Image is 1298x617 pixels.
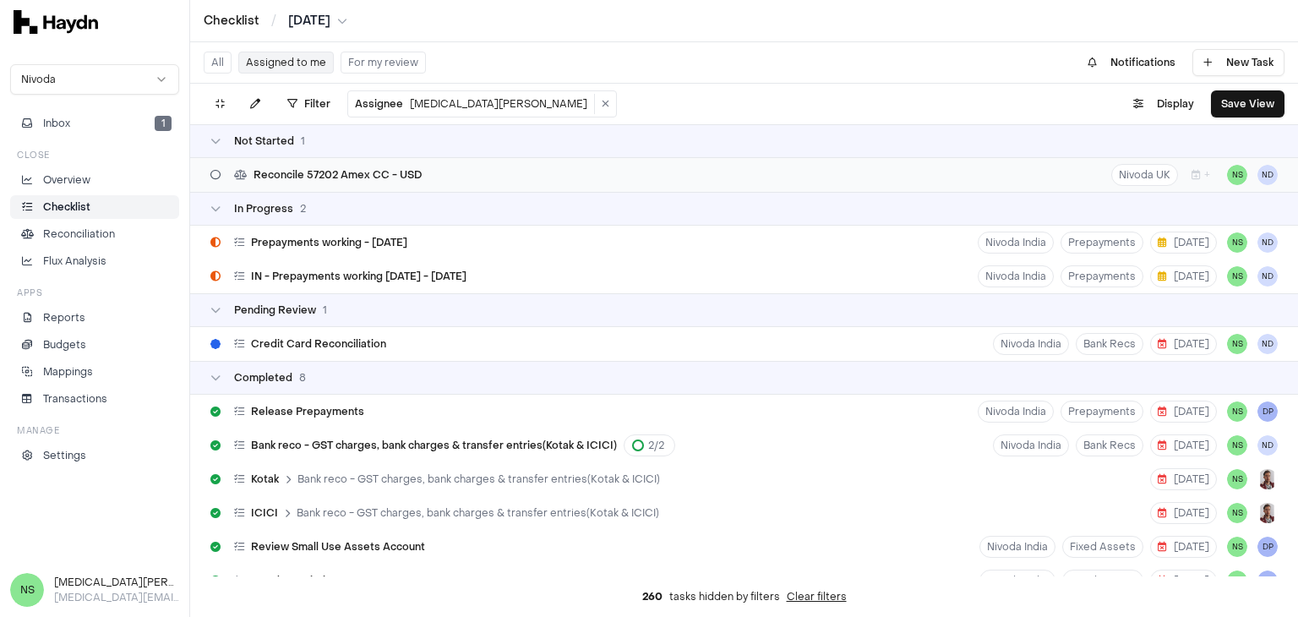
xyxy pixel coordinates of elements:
[1227,469,1247,489] button: NS
[251,236,407,249] span: Prepayments working - [DATE]
[978,401,1054,423] button: Nivoda India
[43,199,90,215] p: Checklist
[234,303,316,317] span: Pending Review
[43,391,107,407] p: Transactions
[204,52,232,74] button: All
[1150,401,1217,423] button: [DATE]
[10,249,179,273] a: Flux Analysis
[1150,232,1217,254] button: [DATE]
[648,439,664,452] span: 2 / 2
[1076,434,1143,456] button: Bank Recs
[297,506,659,520] span: Bank reco - GST charges, bank charges & transfer entries(Kotak & ICICI)
[1227,401,1247,422] button: NS
[251,540,425,554] span: Review Small Use Assets Account
[1158,270,1209,283] span: [DATE]
[251,439,617,452] span: Bank reco - GST charges, bank charges & transfer entries(Kotak & ICICI)
[1257,469,1278,489] img: JP Smit
[1150,570,1217,592] button: [DATE]
[251,472,279,486] span: Kotak
[251,574,338,587] span: Run depreciation
[204,13,347,30] nav: breadcrumb
[1158,574,1209,587] span: [DATE]
[17,149,50,161] h3: Close
[277,90,341,117] button: Filter
[300,202,306,216] span: 2
[190,576,1298,617] div: tasks hidden by filters
[1227,334,1247,354] button: NS
[268,12,280,29] span: /
[251,270,466,283] span: IN - Prepayments working [DATE] - [DATE]
[1227,435,1247,456] button: NS
[1257,435,1278,456] button: ND
[1257,401,1278,422] span: DP
[10,333,179,357] a: Budgets
[1158,405,1209,418] span: [DATE]
[1257,334,1278,354] button: ND
[234,134,294,148] span: Not Started
[254,168,422,182] span: Reconcile 57202 Amex CC - USD
[1257,165,1278,185] span: ND
[1150,536,1217,558] button: [DATE]
[1158,540,1209,554] span: [DATE]
[1062,570,1143,592] button: Fixed Assets
[1227,232,1247,253] button: NS
[993,333,1069,355] button: Nivoda India
[355,97,403,111] span: Assignee
[10,195,179,219] a: Checklist
[1257,232,1278,253] button: ND
[341,52,426,74] button: For my review
[1150,502,1217,524] button: [DATE]
[1158,236,1209,249] span: [DATE]
[978,265,1054,287] button: Nivoda India
[251,337,386,351] span: Credit Card Reconciliation
[238,52,334,74] button: Assigned to me
[43,116,70,131] span: Inbox
[1227,537,1247,557] button: NS
[10,306,179,330] a: Reports
[1111,164,1178,186] button: Nivoda UK
[993,434,1069,456] button: Nivoda India
[1227,165,1247,185] button: NS
[251,506,278,520] span: ICICI
[979,570,1055,592] button: Nivoda India
[43,172,90,188] p: Overview
[10,360,179,384] a: Mappings
[251,405,364,418] span: Release Prepayments
[1123,90,1204,117] button: Display
[979,536,1055,558] button: Nivoda India
[10,168,179,192] a: Overview
[348,94,595,114] button: Assignee[MEDICAL_DATA][PERSON_NAME]
[17,424,59,437] h3: Manage
[1150,468,1217,490] button: [DATE]
[787,590,847,603] button: Clear filters
[14,10,98,34] img: svg+xml,%3c
[234,202,293,216] span: In Progress
[1257,266,1278,287] button: ND
[1150,333,1217,355] button: [DATE]
[1257,503,1278,523] img: JP Smit
[10,573,44,607] span: NS
[1185,164,1217,186] button: +
[54,590,179,605] p: [MEDICAL_DATA][EMAIL_ADDRESS][DOMAIN_NAME]
[1227,571,1247,591] span: NS
[1061,232,1143,254] button: Prepayments
[1150,265,1217,287] button: [DATE]
[54,575,179,590] h3: [MEDICAL_DATA][PERSON_NAME]
[43,337,86,352] p: Budgets
[43,364,93,379] p: Mappings
[43,227,115,242] p: Reconciliation
[1158,472,1209,486] span: [DATE]
[1257,571,1278,591] span: DP
[1076,333,1143,355] button: Bank Recs
[1227,266,1247,287] button: NS
[43,448,86,463] p: Settings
